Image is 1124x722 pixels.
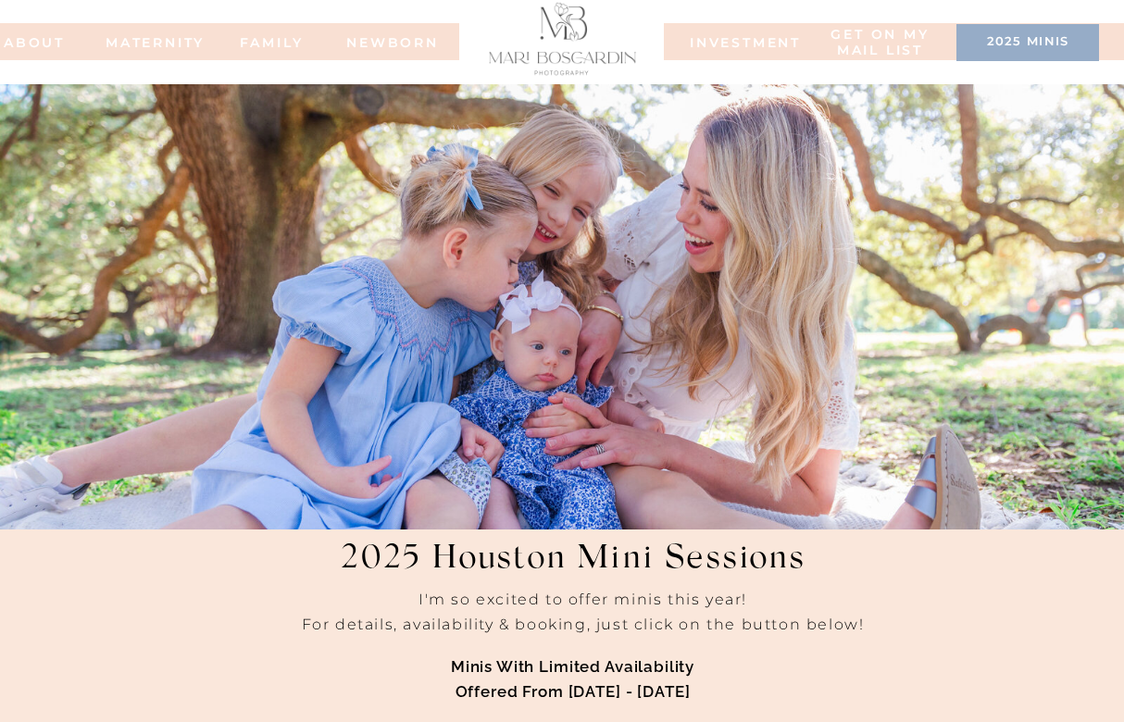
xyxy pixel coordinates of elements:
[131,587,1035,673] h2: I'm so excited to offer minis this year! For details, availability & booking, just click on the b...
[690,35,782,48] a: INVESTMENT
[106,35,180,48] a: MATERNITY
[234,35,308,48] a: FAMILy
[288,541,858,601] h1: 2025 Houston Mini Sessions
[340,35,445,48] a: NEWBORN
[315,654,831,706] h1: Minis with limited availability offered from [DATE] - [DATE]
[828,27,932,59] a: Get on my MAIL list
[966,34,1090,53] a: 2025 minis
